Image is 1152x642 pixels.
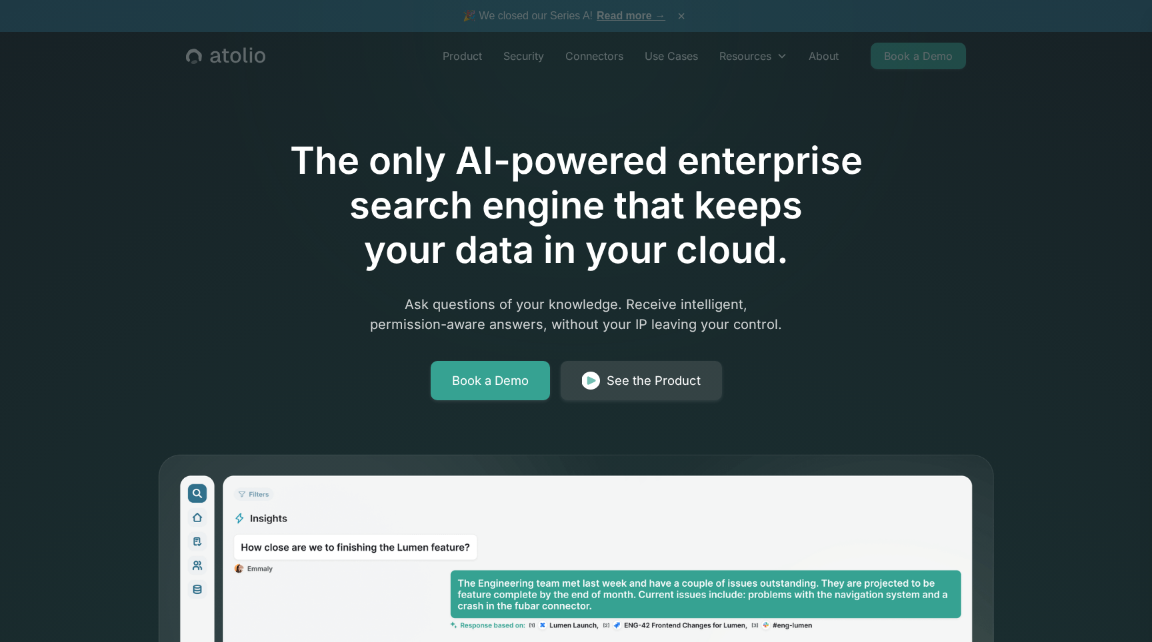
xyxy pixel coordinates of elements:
a: Use Cases [634,43,709,69]
a: Read more → [597,10,665,21]
a: Product [432,43,493,69]
span: 🎉 We closed our Series A! [463,8,665,24]
button: × [673,9,689,23]
a: See the Product [561,361,722,401]
a: home [186,47,265,65]
div: Resources [709,43,798,69]
div: Resources [719,48,771,64]
a: Connectors [555,43,634,69]
h1: The only AI-powered enterprise search engine that keeps your data in your cloud. [235,139,917,273]
a: Security [493,43,555,69]
a: Book a Demo [871,43,966,69]
a: Book a Demo [431,361,550,401]
div: See the Product [607,372,701,390]
a: About [798,43,849,69]
p: Ask questions of your knowledge. Receive intelligent, permission-aware answers, without your IP l... [320,294,832,334]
